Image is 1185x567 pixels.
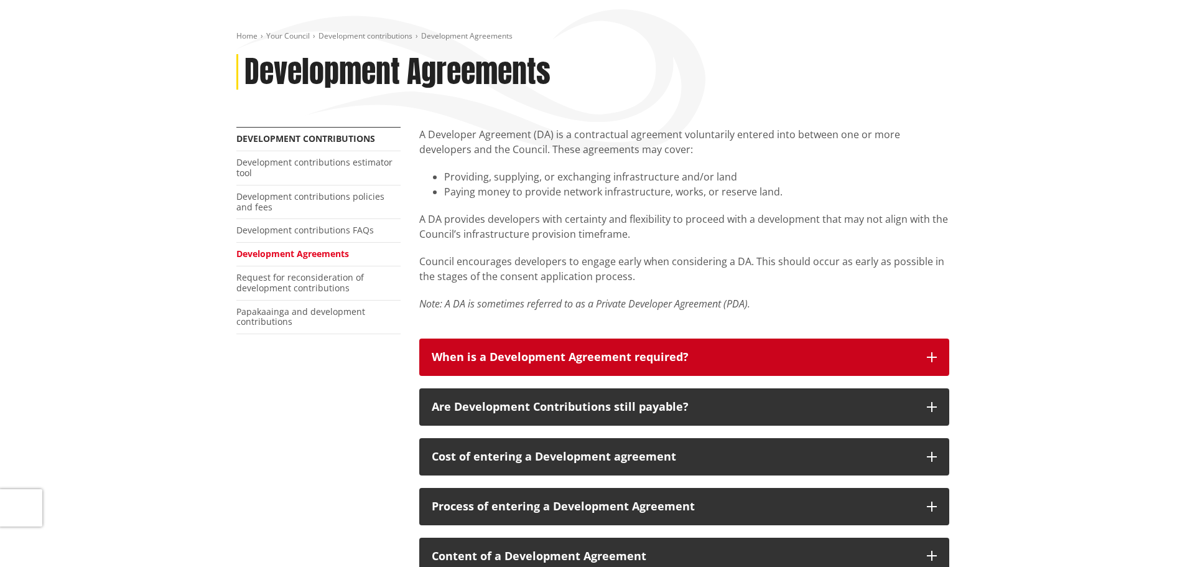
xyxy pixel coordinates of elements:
h3: Are Development Contributions still payable? [432,401,914,413]
li: Providing, supplying, or exchanging infrastructure and/or land [444,169,949,184]
a: Development contributions estimator tool [236,156,393,179]
p: A Developer Agreement (DA) is a contractual agreement voluntarily entered into between one or mor... [419,127,949,157]
h3: When is a Development Agreement required? [432,351,914,363]
button: Process of entering a Development Agreement [419,488,949,525]
li: Paying money to provide network infrastructure, works, or reserve land. [444,184,949,199]
a: Development contributions policies and fees [236,190,384,213]
h3: Content of a Development Agreement [432,550,914,563]
p: Council encourages developers to engage early when considering a DA. This should occur as early a... [419,254,949,284]
a: Papakaainga and development contributions [236,306,365,328]
a: Development contributions [236,133,375,144]
span: Development Agreements [421,30,513,41]
a: Development Agreements [236,248,349,260]
a: Development contributions FAQs [236,224,374,236]
iframe: Messenger Launcher [1128,515,1173,560]
p: A DA provides developers with certainty and flexibility to proceed with a development that may no... [419,212,949,241]
h3: Process of entering a Development Agreement [432,500,914,513]
a: Home [236,30,258,41]
em: Note: A DA is sometimes referred to as a Private Developer Agreement (PDA). [419,297,750,311]
nav: breadcrumb [236,31,949,42]
a: Development contributions [318,30,412,41]
a: Your Council [266,30,310,41]
h3: Cost of entering a Development agreement [432,451,914,463]
h1: Development Agreements [244,54,551,90]
button: Cost of entering a Development agreement [419,438,949,476]
button: Are Development Contributions still payable? [419,388,949,426]
button: When is a Development Agreement required? [419,339,949,376]
a: Request for reconsideration of development contributions [236,271,364,294]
